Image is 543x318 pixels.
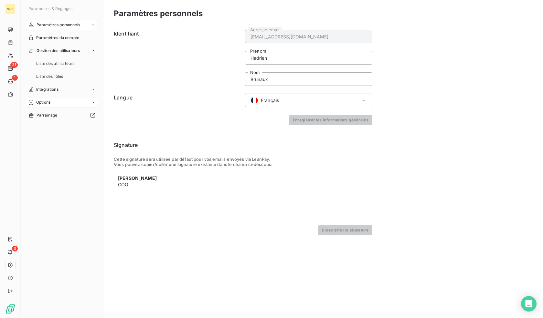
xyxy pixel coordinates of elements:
[37,22,80,28] span: Paramètres personnels
[10,62,18,68] span: 31
[261,97,279,104] span: Français
[26,33,98,43] a: Paramètres du compte
[245,30,372,43] input: placeholder
[289,115,372,125] button: Enregistrer les informations générales
[5,304,16,314] img: Logo LeanPay
[36,99,50,105] span: Options
[114,8,203,19] h3: Paramètres personnels
[114,157,372,162] p: Cette signature sera utilisée par défaut pour vos emails envoyés via LeanPay.
[521,296,537,312] div: Open Intercom Messenger
[245,72,372,86] input: placeholder
[36,74,63,79] span: Liste des rôles
[114,30,241,86] h6: Identifiant
[118,182,128,187] span: COO
[37,48,80,54] span: Gestion des utilisateurs
[5,4,16,14] div: WO
[36,61,74,67] span: Liste des utilisateurs
[245,51,372,65] input: placeholder
[114,94,241,107] h6: Langue
[114,162,372,167] p: Vous pouvez copier/coller une signature existante dans le champ ci-dessous.
[26,110,98,120] a: Parrainage
[318,225,372,235] button: Enregistrer la signature
[37,112,58,118] span: Parrainage
[28,6,72,11] span: Paramètres & Réglages
[118,175,157,181] b: [PERSON_NAME]
[12,75,18,81] span: 1
[34,58,98,69] a: Liste des utilisateurs
[36,35,79,41] span: Paramètres du compte
[114,141,372,149] h6: Signature
[12,246,18,251] span: 3
[36,87,59,92] span: Intégrations
[34,71,98,82] a: Liste des rôles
